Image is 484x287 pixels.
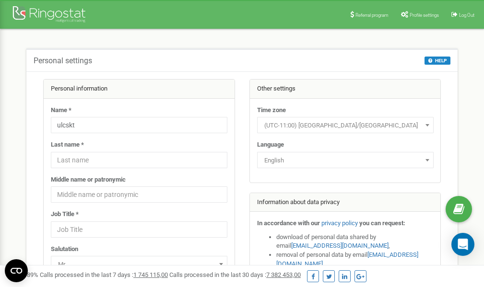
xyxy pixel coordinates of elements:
[451,233,474,256] div: Open Intercom Messenger
[266,271,301,278] u: 7 382 453,00
[51,140,84,149] label: Last name *
[51,210,79,219] label: Job Title *
[276,233,434,251] li: download of personal data shared by email ,
[257,140,284,149] label: Language
[355,12,389,18] span: Referral program
[5,259,28,282] button: Open CMP widget
[51,175,126,184] label: Middle name or patronymic
[260,119,430,132] span: (UTC-11:00) Pacific/Midway
[40,271,168,278] span: Calls processed in the last 7 days :
[54,258,224,271] span: Mr.
[51,256,227,272] span: Mr.
[51,152,227,168] input: Last name
[51,245,78,254] label: Salutation
[51,106,71,115] label: Name *
[257,152,434,168] span: English
[44,80,235,99] div: Personal information
[291,242,389,249] a: [EMAIL_ADDRESS][DOMAIN_NAME]
[133,271,168,278] u: 1 745 115,00
[410,12,439,18] span: Profile settings
[250,193,441,212] div: Information about data privacy
[51,186,227,203] input: Middle name or patronymic
[257,117,434,133] span: (UTC-11:00) Pacific/Midway
[169,271,301,278] span: Calls processed in the last 30 days :
[250,80,441,99] div: Other settings
[34,57,92,65] h5: Personal settings
[257,106,286,115] label: Time zone
[359,219,405,227] strong: you can request:
[51,221,227,238] input: Job Title
[51,117,227,133] input: Name
[321,219,358,227] a: privacy policy
[276,251,434,268] li: removal of personal data by email ,
[425,57,450,65] button: HELP
[459,12,474,18] span: Log Out
[257,219,320,227] strong: In accordance with our
[260,154,430,167] span: English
